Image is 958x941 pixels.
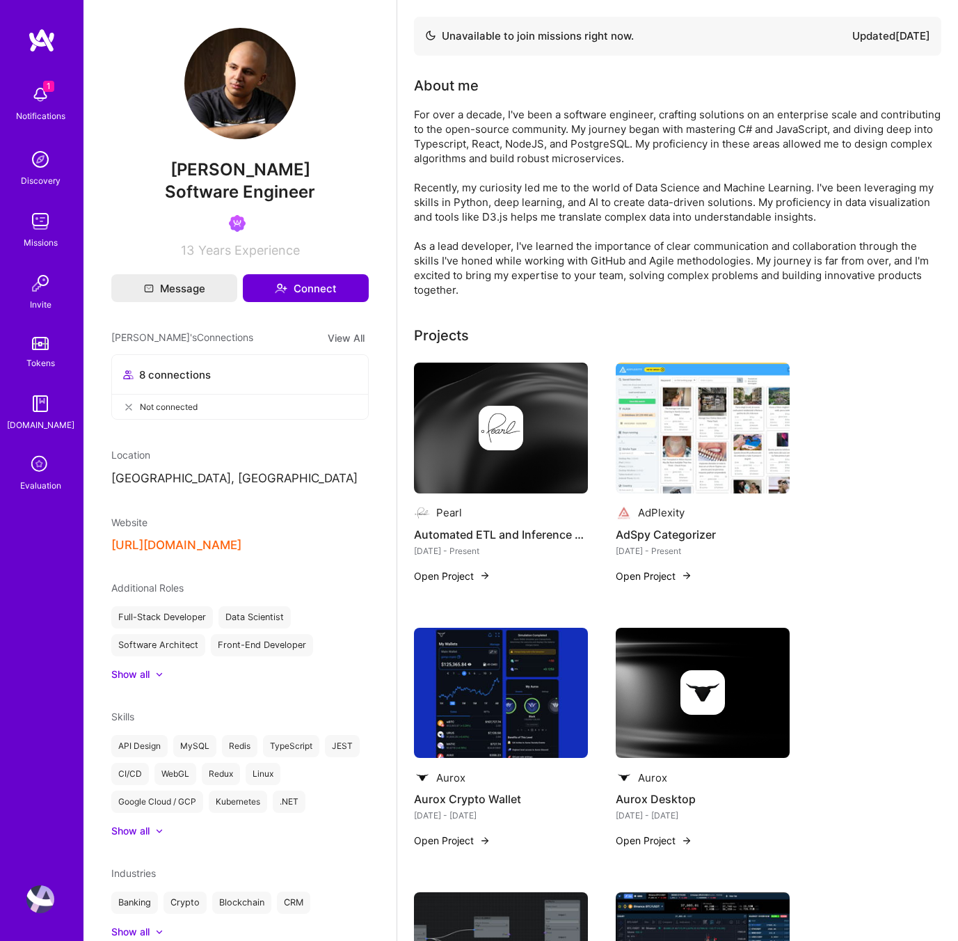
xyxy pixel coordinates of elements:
[111,470,369,487] p: [GEOGRAPHIC_DATA], [GEOGRAPHIC_DATA]
[140,400,198,414] span: Not connected
[23,885,58,913] a: User Avatar
[616,833,692,848] button: Open Project
[414,790,588,808] h4: Aurox Crypto Wallet
[414,525,588,544] h4: Automated ETL and Inference Optimization
[616,769,632,786] img: Company logo
[7,418,74,432] div: [DOMAIN_NAME]
[616,525,790,544] h4: AdSpy Categorizer
[275,282,287,294] i: icon Connect
[414,544,588,558] div: [DATE] - Present
[111,791,203,813] div: Google Cloud / GCP
[318,366,335,383] img: avatar
[26,885,54,913] img: User Avatar
[144,283,154,293] i: icon Mail
[173,735,216,757] div: MySQL
[222,735,257,757] div: Redis
[436,770,465,785] div: Aurox
[111,824,150,838] div: Show all
[111,606,213,628] div: Full-Stack Developer
[16,109,65,123] div: Notifications
[20,478,61,493] div: Evaluation
[43,81,54,92] span: 1
[324,330,369,346] button: View All
[111,892,158,914] div: Banking
[616,363,790,493] img: AdSpy Categorizer
[680,670,725,715] img: Company logo
[681,835,692,846] img: arrow-right
[414,628,588,759] img: Aurox Crypto Wallet
[123,402,134,413] i: icon CloseGray
[414,325,469,346] div: Projects
[212,892,271,914] div: Blockchain
[273,791,305,813] div: .NET
[479,406,523,450] img: Company logo
[32,337,49,350] img: tokens
[229,215,246,232] img: Been on Mission
[479,570,490,581] img: arrow-right
[616,790,790,808] h4: Aurox Desktop
[111,330,253,346] span: [PERSON_NAME]'s Connections
[26,81,54,109] img: bell
[111,735,168,757] div: API Design
[681,570,692,581] img: arrow-right
[111,711,134,722] span: Skills
[21,173,61,188] div: Discovery
[414,363,588,493] img: cover
[638,770,667,785] div: Aurox
[616,628,790,759] img: cover
[218,606,291,628] div: Data Scientist
[243,274,369,302] button: Connect
[24,235,58,250] div: Missions
[111,448,369,462] div: Location
[111,159,369,180] span: [PERSON_NAME]
[111,867,156,879] span: Industries
[111,538,241,553] button: [URL][DOMAIN_NAME]
[277,892,310,914] div: CRM
[852,28,930,45] div: Updated [DATE]
[425,30,436,41] img: Availability
[414,833,490,848] button: Open Project
[111,516,147,528] span: Website
[414,505,431,521] img: Company logo
[111,763,149,785] div: CI/CD
[139,367,211,382] span: 8 connections
[436,505,462,520] div: Pearl
[616,544,790,558] div: [DATE] - Present
[263,735,319,757] div: TypeScript
[414,769,431,786] img: Company logo
[616,505,632,521] img: Company logo
[325,735,360,757] div: JEST
[27,452,54,478] i: icon SelectionTeam
[111,582,184,594] span: Additional Roles
[479,835,490,846] img: arrow-right
[246,763,280,785] div: Linux
[184,28,296,139] img: User Avatar
[28,28,56,53] img: logo
[425,28,634,45] div: Unavailable to join missions right now.
[198,243,300,258] span: Years Experience
[414,107,941,297] div: For over a decade, I've been a software engineer, crafting solutions on an enterprise scale and c...
[414,569,490,583] button: Open Project
[154,763,196,785] div: WebGL
[123,370,134,380] i: icon Collaborator
[181,243,194,258] span: 13
[111,274,237,302] button: Message
[111,634,205,656] div: Software Architect
[209,791,267,813] div: Kubernetes
[26,269,54,297] img: Invite
[165,182,315,202] span: Software Engineer
[111,925,150,939] div: Show all
[30,297,51,312] div: Invite
[26,390,54,418] img: guide book
[111,667,150,681] div: Show all
[307,366,324,383] img: avatar
[414,808,588,823] div: [DATE] - [DATE]
[211,634,313,656] div: Front-End Developer
[616,569,692,583] button: Open Project
[638,505,685,520] div: AdPlexity
[111,354,369,420] button: 8 connectionsavataravataravataravatarNot connected
[202,763,240,785] div: Redux
[340,366,357,383] img: avatar
[414,75,479,96] div: About me
[163,892,207,914] div: Crypto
